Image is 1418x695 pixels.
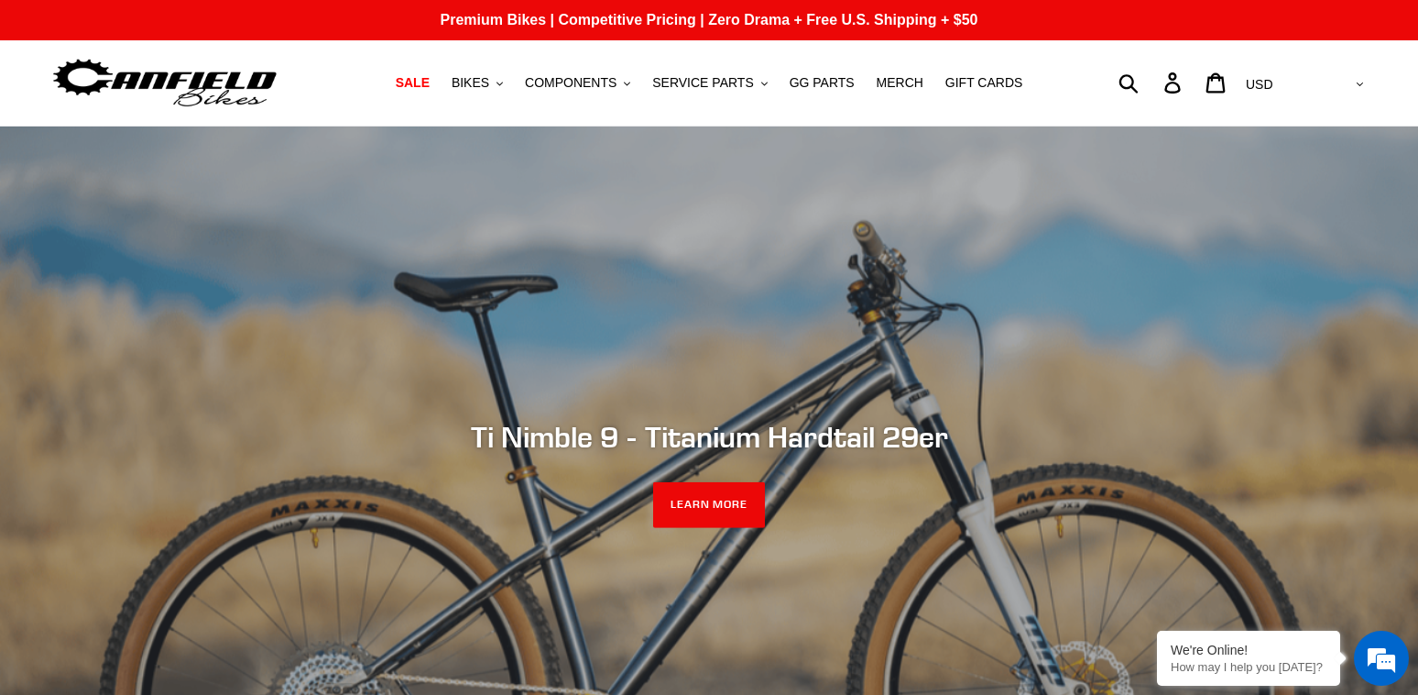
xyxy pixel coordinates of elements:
div: We're Online! [1171,643,1326,657]
a: GIFT CARDS [936,71,1032,95]
input: Search [1129,62,1175,103]
span: SALE [396,75,430,91]
a: MERCH [867,71,933,95]
button: SERVICE PARTS [643,71,776,95]
h2: Ti Nimble 9 - Titanium Hardtail 29er [210,419,1208,454]
button: BIKES [442,71,512,95]
span: GG PARTS [790,75,855,91]
a: SALE [387,71,439,95]
button: COMPONENTS [516,71,639,95]
span: GIFT CARDS [945,75,1023,91]
span: MERCH [877,75,923,91]
a: LEARN MORE [653,482,766,528]
img: Canfield Bikes [50,54,279,112]
span: COMPONENTS [525,75,616,91]
p: How may I help you today? [1171,660,1326,674]
span: SERVICE PARTS [652,75,753,91]
a: GG PARTS [780,71,864,95]
span: BIKES [452,75,489,91]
